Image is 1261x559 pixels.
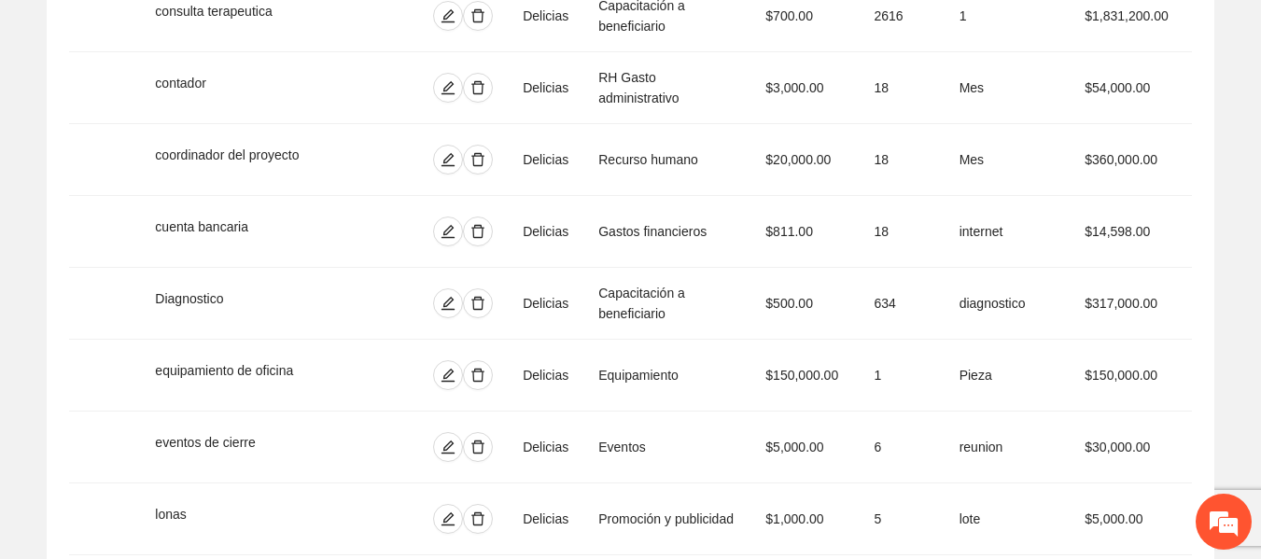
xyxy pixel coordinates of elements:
[37,340,301,381] span: muchas gracias, igualmente que tengas bonita tarde:)
[750,196,859,268] td: $811.00
[155,360,363,390] div: equipamiento de oficina
[155,432,344,462] div: eventos de cierre
[323,423,342,441] span: Adjuntar un archivo
[463,73,493,103] button: delete
[464,8,492,23] span: delete
[750,340,859,412] td: $150,000.00
[434,368,462,383] span: edit
[1070,268,1184,340] td: $317,000.00
[463,432,493,462] button: delete
[508,412,583,483] td: Delicias
[464,224,492,239] span: delete
[464,511,492,526] span: delete
[434,296,462,311] span: edit
[860,124,945,196] td: 18
[583,124,750,196] td: Recurso humano
[464,440,492,454] span: delete
[295,423,314,441] span: Enviar mensaje de voz
[860,52,945,124] td: 18
[433,1,463,31] button: edit
[306,9,351,54] div: Minimizar ventana de chat en vivo
[193,189,341,225] div: 3:25 PM
[24,332,314,388] div: 3:31 PM
[155,145,366,175] div: coordinador del proyecto
[434,80,462,95] span: edit
[1070,52,1184,124] td: $54,000.00
[860,268,945,340] td: 634
[750,483,859,555] td: $1,000.00
[508,483,583,555] td: Delicias
[434,152,462,167] span: edit
[1070,340,1184,412] td: $150,000.00
[583,483,750,555] td: Promoción y publicidad
[1070,196,1184,268] td: $14,598.00
[583,196,750,268] td: Gastos financieros
[583,340,750,412] td: Equipamiento
[464,368,492,383] span: delete
[155,504,310,534] div: lonas
[155,1,353,31] div: consulta terapeutica
[508,340,583,412] td: Delicias
[243,236,328,257] span: bonita tarde!!
[433,73,463,103] button: edit
[433,288,463,318] button: edit
[945,124,1071,196] td: Mes
[583,52,750,124] td: RH Gasto administrativo
[945,52,1071,124] td: Mes
[464,80,492,95] span: delete
[433,504,463,534] button: edit
[1070,124,1184,196] td: $360,000.00
[463,145,493,175] button: delete
[320,376,341,392] span: Finalizar chat
[508,52,583,124] td: Delicias
[37,300,194,321] span: ntps estoy para ayudarte
[434,440,462,454] span: edit
[297,376,311,392] span: Más acciones
[750,124,859,196] td: $20,000.00
[1070,483,1184,555] td: $5,000.00
[434,224,462,239] span: edit
[464,152,492,167] span: delete
[463,217,493,246] button: delete
[463,360,493,390] button: delete
[155,288,329,318] div: Diagnostico
[945,196,1071,268] td: internet
[434,511,462,526] span: edit
[463,1,493,31] button: delete
[433,360,463,390] button: edit
[945,340,1071,412] td: Pieza
[155,217,341,246] div: cuenta bancaria
[583,268,750,340] td: Capacitación a beneficiario
[508,196,583,268] td: Delicias
[750,412,859,483] td: $5,000.00
[434,8,462,23] span: edit
[464,296,492,311] span: delete
[433,217,463,246] button: edit
[463,288,493,318] button: delete
[508,124,583,196] td: Delicias
[32,275,341,289] div: [PERSON_NAME]
[750,268,859,340] td: $500.00
[97,96,314,119] div: Josselin Bravo
[860,483,945,555] td: 5
[508,268,583,340] td: Delicias
[24,293,207,328] div: 3:30 PM
[230,229,341,264] div: 3:25 PM
[583,412,750,483] td: Eventos
[433,432,463,462] button: edit
[206,197,328,217] span: hay disculpa la lata
[860,196,945,268] td: 18
[750,52,859,124] td: $3,000.00
[860,340,945,412] td: 1
[945,412,1071,483] td: reunion
[945,483,1071,555] td: lote
[1070,412,1184,483] td: $30,000.00
[155,73,319,103] div: contador
[860,412,945,483] td: 6
[433,145,463,175] button: edit
[9,399,356,466] textarea: Escriba su mensaje y pulse “Intro”
[945,268,1071,340] td: diagnostico
[463,504,493,534] button: delete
